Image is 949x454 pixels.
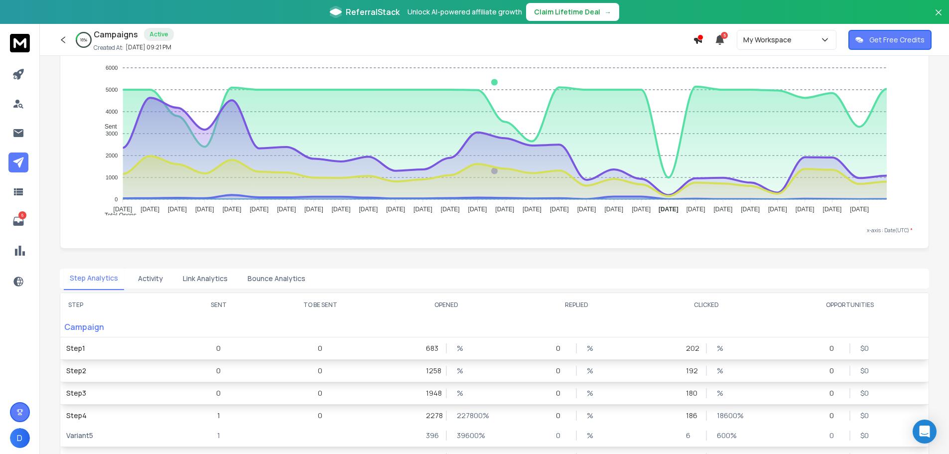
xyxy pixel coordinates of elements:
[577,206,596,213] tspan: [DATE]
[743,35,796,45] p: My Workspace
[829,431,839,441] p: 0
[140,206,159,213] tspan: [DATE]
[177,268,234,290] button: Link Analytics
[860,411,870,421] p: $ 0
[556,431,566,441] p: 0
[642,293,772,317] th: CLICKED
[604,206,623,213] tspan: [DATE]
[242,268,311,290] button: Bounce Analytics
[717,366,727,376] p: %
[556,411,566,421] p: 0
[714,206,733,213] tspan: [DATE]
[632,206,651,213] tspan: [DATE]
[768,206,787,213] tspan: [DATE]
[457,388,467,398] p: %
[850,206,869,213] tspan: [DATE]
[587,388,597,398] p: %
[860,431,870,441] p: $ 0
[10,428,30,448] button: D
[97,212,136,219] span: Total Opens
[772,293,929,317] th: OPPORTUNITIES
[195,206,214,213] tspan: [DATE]
[106,174,118,180] tspan: 1000
[686,206,705,213] tspan: [DATE]
[523,206,542,213] tspan: [DATE]
[216,366,221,376] p: 0
[223,206,242,213] tspan: [DATE]
[178,293,259,317] th: SENT
[359,206,378,213] tspan: [DATE]
[318,411,322,421] p: 0
[741,206,760,213] tspan: [DATE]
[457,366,467,376] p: %
[217,411,220,421] p: 1
[913,420,937,444] div: Open Intercom Messenger
[66,343,172,353] p: Step 1
[860,366,870,376] p: $ 0
[587,343,597,353] p: %
[64,267,124,290] button: Step Analytics
[106,87,118,93] tspan: 5000
[686,388,696,398] p: 180
[721,32,728,39] span: 5
[66,388,172,398] p: Step 3
[60,293,178,317] th: STEP
[216,388,221,398] p: 0
[407,7,522,17] p: Unlock AI-powered affiliate growth
[604,7,611,17] span: →
[587,366,597,376] p: %
[66,411,172,421] p: Step 4
[318,388,322,398] p: 0
[259,293,382,317] th: TO BE SENT
[717,388,727,398] p: %
[587,411,597,421] p: %
[106,65,118,71] tspan: 6000
[659,206,678,213] tspan: [DATE]
[132,268,169,290] button: Activity
[829,411,839,421] p: 0
[796,206,814,213] tspan: [DATE]
[332,206,351,213] tspan: [DATE]
[426,411,436,421] p: 2278
[823,206,842,213] tspan: [DATE]
[216,343,221,353] p: 0
[426,343,436,353] p: 683
[686,366,696,376] p: 192
[457,343,467,353] p: %
[426,388,436,398] p: 1948
[860,388,870,398] p: $ 0
[468,206,487,213] tspan: [DATE]
[717,411,727,421] p: 18600 %
[457,411,467,421] p: 227800 %
[114,206,133,213] tspan: [DATE]
[60,317,178,337] p: Campaign
[829,343,839,353] p: 0
[382,293,512,317] th: OPENED
[512,293,642,317] th: REPLIED
[686,431,696,441] p: 6
[8,211,28,231] a: 6
[829,366,839,376] p: 0
[106,109,118,115] tspan: 4000
[556,366,566,376] p: 0
[66,366,172,376] p: Step 2
[686,343,696,353] p: 202
[526,3,619,21] button: Claim Lifetime Deal→
[126,43,171,51] p: [DATE] 09:21 PM
[413,206,432,213] tspan: [DATE]
[144,28,174,41] div: Active
[441,206,460,213] tspan: [DATE]
[318,366,322,376] p: 0
[217,431,220,441] p: 1
[386,206,405,213] tspan: [DATE]
[426,366,436,376] p: 1258
[106,152,118,158] tspan: 2000
[277,206,296,213] tspan: [DATE]
[97,123,117,130] span: Sent
[66,431,172,441] p: Variant 5
[304,206,323,213] tspan: [DATE]
[346,6,400,18] span: ReferralStack
[869,35,925,45] p: Get Free Credits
